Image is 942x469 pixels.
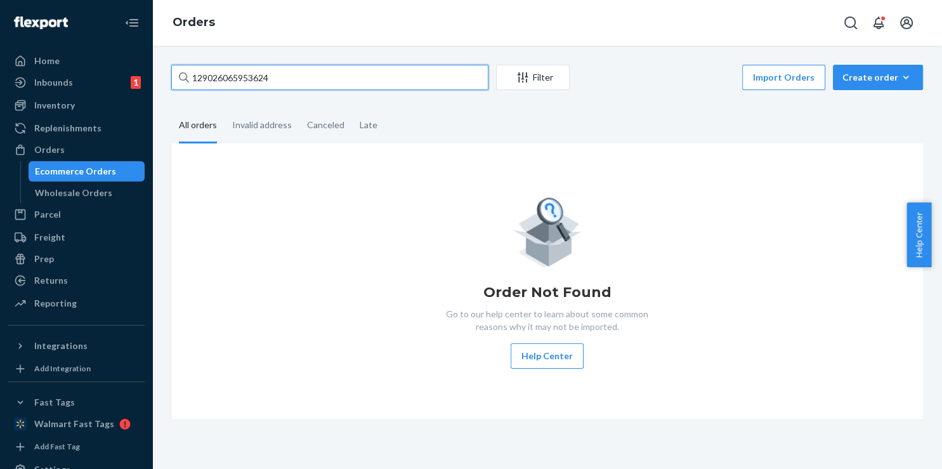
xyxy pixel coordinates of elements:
a: Walmart Fast Tags [8,414,145,434]
div: Canceled [307,109,344,142]
button: Import Orders [742,65,825,90]
div: Returns [34,274,68,287]
div: Ecommerce Orders [35,165,116,178]
a: Orders [8,140,145,160]
a: Ecommerce Orders [29,161,145,182]
a: Replenishments [8,118,145,138]
ol: breadcrumbs [162,4,225,41]
div: Add Fast Tag [34,441,80,452]
button: Help Center [906,202,931,267]
div: All orders [179,109,217,143]
button: Close Navigation [119,10,145,36]
button: Filter [496,65,570,90]
div: Inbounds [34,76,73,89]
a: Prep [8,249,145,269]
button: Create order [833,65,923,90]
div: Wholesale Orders [35,187,112,199]
a: Add Integration [8,361,145,376]
a: Reporting [8,293,145,314]
a: Inbounds1 [8,72,145,93]
div: Late [360,109,377,142]
a: Home [8,51,145,71]
button: Open Search Box [838,10,863,36]
a: Parcel [8,204,145,225]
div: Add Integration [34,363,91,374]
img: Empty list [513,194,582,267]
a: Orders [173,15,215,29]
button: Open notifications [866,10,891,36]
div: Filter [497,71,569,84]
div: Reporting [34,297,77,310]
a: Wholesale Orders [29,183,145,203]
a: Inventory [8,95,145,116]
div: Home [34,55,60,67]
button: Open account menu [894,10,919,36]
div: Inventory [34,99,75,112]
div: Create order [842,71,913,84]
img: Flexport logo [14,17,68,29]
div: Fast Tags [34,396,75,409]
a: Returns [8,270,145,291]
div: Walmart Fast Tags [34,418,114,430]
input: Search orders [171,65,488,90]
div: Parcel [34,208,61,221]
button: Help Center [511,343,584,369]
div: Orders [34,143,65,156]
a: Add Fast Tag [8,439,145,454]
a: Freight [8,227,145,248]
div: Prep [34,253,54,265]
div: Integrations [34,340,88,352]
button: Fast Tags [8,392,145,413]
div: 1 [131,76,141,89]
div: Invalid address [232,109,292,142]
h1: Order Not Found [483,282,612,303]
p: Go to our help center to learn about some common reasons why it may not be imported. [436,308,658,333]
button: Integrations [8,336,145,356]
div: Replenishments [34,122,101,135]
div: Freight [34,231,65,244]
